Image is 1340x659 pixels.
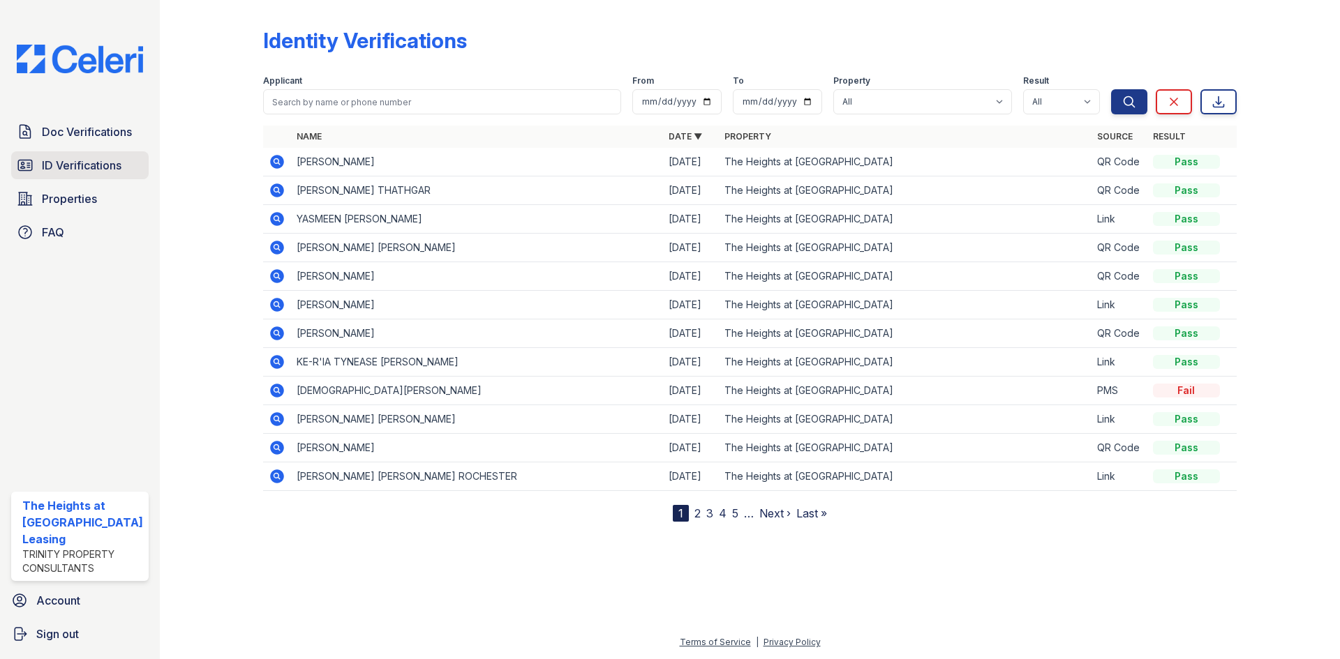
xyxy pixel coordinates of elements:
[1092,234,1147,262] td: QR Code
[42,190,97,207] span: Properties
[42,224,64,241] span: FAQ
[11,118,149,146] a: Doc Verifications
[291,148,663,176] td: [PERSON_NAME]
[6,45,154,73] img: CE_Logo_Blue-a8612792a0a2168367f1c8372b55b34899dd931a85d93a1a3d3e32e68fde9ad4.png
[1153,326,1220,340] div: Pass
[1092,377,1147,405] td: PMS
[1153,355,1220,369] div: Pass
[663,405,719,434] td: [DATE]
[36,626,79,642] span: Sign out
[42,123,132,140] span: Doc Verifications
[291,205,663,234] td: YASMEEN [PERSON_NAME]
[11,218,149,246] a: FAQ
[719,262,1091,291] td: The Heights at [GEOGRAPHIC_DATA]
[291,462,663,491] td: [PERSON_NAME] [PERSON_NAME] ROCHESTER
[1092,462,1147,491] td: Link
[1153,212,1220,226] div: Pass
[297,131,322,142] a: Name
[632,75,654,86] label: From
[263,89,621,114] input: Search by name or phone number
[732,506,738,520] a: 5
[663,462,719,491] td: [DATE]
[291,434,663,462] td: [PERSON_NAME]
[1153,131,1186,142] a: Result
[719,319,1091,348] td: The Heights at [GEOGRAPHIC_DATA]
[1153,469,1220,483] div: Pass
[291,348,663,377] td: KE-R'IA TYNEASE [PERSON_NAME]
[663,348,719,377] td: [DATE]
[663,377,719,405] td: [DATE]
[11,185,149,213] a: Properties
[291,176,663,205] td: [PERSON_NAME] THATHGAR
[1023,75,1049,86] label: Result
[719,348,1091,377] td: The Heights at [GEOGRAPHIC_DATA]
[1153,412,1220,426] div: Pass
[6,586,154,614] a: Account
[291,291,663,319] td: [PERSON_NAME]
[663,291,719,319] td: [DATE]
[1092,176,1147,205] td: QR Code
[663,262,719,291] td: [DATE]
[1092,348,1147,377] td: Link
[724,131,771,142] a: Property
[756,637,759,647] div: |
[1092,148,1147,176] td: QR Code
[22,547,143,575] div: Trinity Property Consultants
[1092,291,1147,319] td: Link
[263,28,467,53] div: Identity Verifications
[680,637,751,647] a: Terms of Service
[291,377,663,405] td: [DEMOGRAPHIC_DATA][PERSON_NAME]
[719,148,1091,176] td: The Heights at [GEOGRAPHIC_DATA]
[719,506,727,520] a: 4
[663,205,719,234] td: [DATE]
[291,234,663,262] td: [PERSON_NAME] [PERSON_NAME]
[1153,155,1220,169] div: Pass
[1092,405,1147,434] td: Link
[759,506,791,520] a: Next ›
[263,75,302,86] label: Applicant
[719,291,1091,319] td: The Heights at [GEOGRAPHIC_DATA]
[663,234,719,262] td: [DATE]
[1092,434,1147,462] td: QR Code
[694,506,701,520] a: 2
[706,506,713,520] a: 3
[42,157,121,174] span: ID Verifications
[1092,262,1147,291] td: QR Code
[11,151,149,179] a: ID Verifications
[1153,241,1220,255] div: Pass
[663,176,719,205] td: [DATE]
[663,434,719,462] td: [DATE]
[1097,131,1133,142] a: Source
[669,131,702,142] a: Date ▼
[1153,269,1220,283] div: Pass
[719,405,1091,434] td: The Heights at [GEOGRAPHIC_DATA]
[1092,205,1147,234] td: Link
[1153,441,1220,455] div: Pass
[663,148,719,176] td: [DATE]
[673,505,689,522] div: 1
[719,205,1091,234] td: The Heights at [GEOGRAPHIC_DATA]
[1092,319,1147,348] td: QR Code
[796,506,827,520] a: Last »
[291,405,663,434] td: [PERSON_NAME] [PERSON_NAME]
[719,434,1091,462] td: The Heights at [GEOGRAPHIC_DATA]
[22,497,143,547] div: The Heights at [GEOGRAPHIC_DATA] Leasing
[6,620,154,648] a: Sign out
[733,75,744,86] label: To
[663,319,719,348] td: [DATE]
[833,75,870,86] label: Property
[719,234,1091,262] td: The Heights at [GEOGRAPHIC_DATA]
[764,637,821,647] a: Privacy Policy
[291,262,663,291] td: [PERSON_NAME]
[291,319,663,348] td: [PERSON_NAME]
[744,505,754,522] span: …
[1153,384,1220,397] div: Fail
[1153,298,1220,312] div: Pass
[719,176,1091,205] td: The Heights at [GEOGRAPHIC_DATA]
[36,592,80,609] span: Account
[1153,183,1220,197] div: Pass
[719,462,1091,491] td: The Heights at [GEOGRAPHIC_DATA]
[719,377,1091,405] td: The Heights at [GEOGRAPHIC_DATA]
